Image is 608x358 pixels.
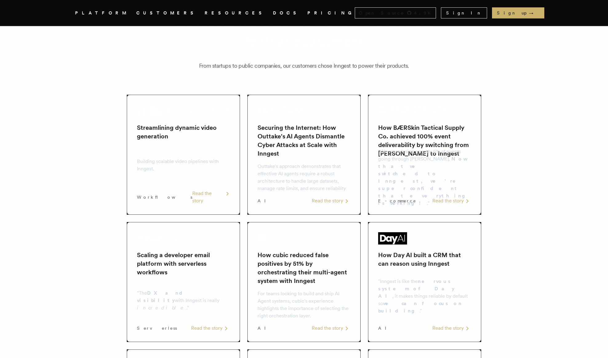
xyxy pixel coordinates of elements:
[258,232,267,242] img: cubic
[258,163,350,192] p: Outtake's approach demonstrates that effective AI agents require a robust architecture to handle ...
[312,324,350,332] div: Read the story
[137,251,230,276] h2: Scaling a developer email platform with serverless workflows
[247,95,361,215] a: Outtake logoSecuring the Internet: How Outtake's AI Agents Dismantle Cyber Attacks at Scale with ...
[137,325,177,331] span: Serverless
[529,10,539,16] span: →
[441,7,487,18] a: Sign In
[359,10,404,16] span: Open Source
[137,105,230,117] img: SoundCloud
[378,148,471,207] p: "We were losing roughly 6% of events going through [PERSON_NAME]. ."
[75,9,129,17] button: PLATFORM
[142,13,466,52] h1: customers deliver reliable products for customers
[378,198,416,204] span: E-commerce
[378,232,407,245] img: Day AI
[258,123,350,158] h2: Securing the Internet: How Outtake's AI Agents Dismantle Cyber Attacks at Scale with Inngest
[258,325,271,331] span: AI
[264,33,294,51] em: their
[137,305,186,311] em: incredible
[368,95,481,215] a: BÆRSkin Tactical Supply Co. logoHow BÆRSkin Tactical Supply Co. achieved 100% event deliverabilit...
[378,123,471,158] h2: How BÆRSkin Tactical Supply Co. achieved 100% event deliverability by switching from [PERSON_NAME...
[82,62,526,70] p: From startups to public companies, our customers chose Inngest to power their products.
[378,105,448,115] img: BÆRSkin Tactical Supply Co.
[414,10,434,16] span: 4.9 K
[258,105,306,113] img: Outtake
[378,325,392,331] span: AI
[137,290,188,303] strong: DX and visibility
[378,300,462,314] strong: we can focus on building
[273,9,300,17] a: DOCS
[258,290,350,320] p: For teams looking to build and ship AI Agent systems, cubic's experience highlights the importanc...
[307,9,355,17] a: PRICING
[258,251,350,285] h2: How cubic reduced false positives by 51% by orchestrating their multi-agent system with Inngest
[312,197,350,205] div: Read the story
[127,95,240,215] a: SoundCloud logoStreamlining dynamic video generationBuilding scalable video pipelines with Innges...
[137,289,230,312] p: "The with Inngest is really ."
[378,278,454,299] strong: nervous system of Day AI
[432,197,471,205] div: Read the story
[378,251,471,268] h2: How Day AI built a CRM that can reason using Inngest
[378,156,470,206] strong: Now that we switched to Inngest, we're super confident that everything is working!
[192,190,230,205] div: Read the story
[378,278,471,315] p: "Inngest is like the , it makes things reliable by default so ."
[205,9,266,17] button: RESOURCES
[127,222,240,342] a: Resend logoScaling a developer email platform with serverless workflows"TheDX and visibilitywith ...
[137,194,192,200] span: Workflows
[137,232,177,242] img: Resend
[247,222,361,342] a: cubic logoHow cubic reduced false positives by 51% by orchestrating their multi-agent system with...
[136,9,197,17] a: CUSTOMERS
[137,123,230,141] h2: Streamlining dynamic video generation
[432,324,471,332] div: Read the story
[191,324,230,332] div: Read the story
[492,7,544,18] a: Sign up
[137,158,230,173] p: Building scalable video pipelines with Inngest.
[368,222,481,342] a: Day AI logoHow Day AI built a CRM that can reason using Inngest"Inngest is like thenervous system...
[258,198,271,204] span: AI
